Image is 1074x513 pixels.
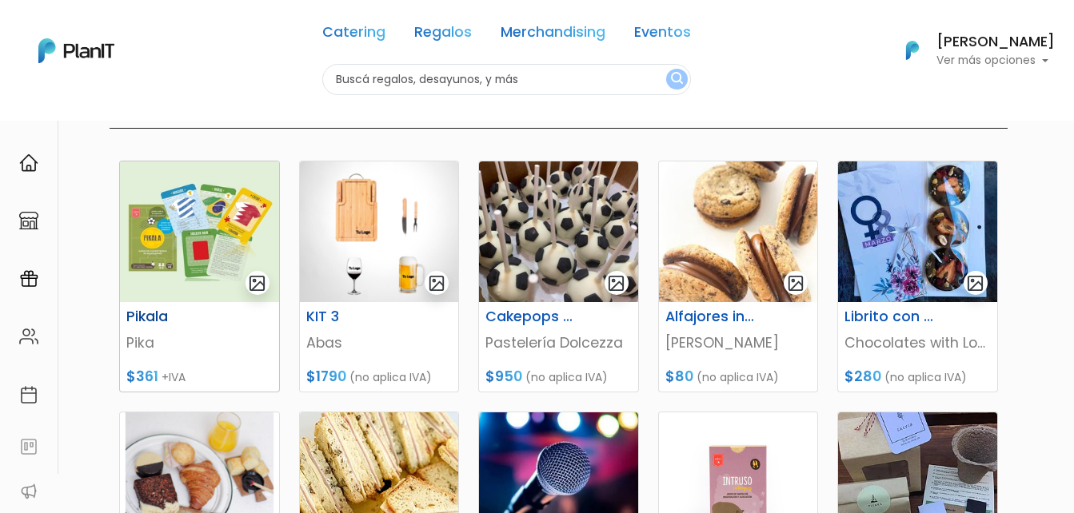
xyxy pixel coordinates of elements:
img: thumb_WhatsApp_Image_2022-09-28_at_09.23.18.jpeg [659,161,818,302]
h6: Cakepops Personalizados [476,308,586,325]
h6: [PERSON_NAME] [936,35,1055,50]
img: gallery-light [248,274,266,292]
img: search_button-432b6d5273f82d61273b3651a40e1bd1b912527efae98b1b7a1b2c0702e16a8d.svg [671,72,683,87]
p: [PERSON_NAME] [665,332,812,353]
div: ¿Necesitás ayuda? [82,15,230,46]
span: $950 [485,367,522,386]
h6: Alfajores individuales [656,308,766,325]
span: +IVA [162,369,186,385]
span: $361 [126,367,158,386]
img: partners-52edf745621dab592f3b2c58e3bca9d71375a7ef29c3b500c9f145b62cc070d4.svg [19,482,38,501]
a: gallery-light Librito con mediants Chocolates with Love $280 (no aplica IVA) [837,161,998,392]
img: gallery-light [966,274,984,292]
img: thumb_WhatsApp_Image_2022-07-19_at_2.01.00_PM.jpeg [120,161,279,302]
a: Merchandising [501,26,605,45]
a: gallery-light Cakepops Personalizados Pastelería Dolcezza $950 (no aplica IVA) [478,161,639,392]
span: (no aplica IVA) [884,369,967,385]
img: campaigns-02234683943229c281be62815700db0a1741e53638e28bf9629b52c665b00959.svg [19,269,38,288]
span: $280 [844,367,881,386]
img: thumb_img-8514.jpeg [479,161,638,302]
img: gallery-light [787,274,805,292]
a: Catering [322,26,385,45]
p: Chocolates with Love [844,332,991,353]
p: Ver más opciones [936,55,1055,66]
img: thumb_Mendiants.jpeg [838,161,997,302]
input: Buscá regalos, desayunos, y más [322,64,691,95]
p: Pastelería Dolcezza [485,332,632,353]
p: Abas [306,332,453,353]
img: calendar-87d922413cdce8b2cf7b7f5f62616a5cf9e4887200fb71536465627b3292af00.svg [19,385,38,404]
img: people-662611757002400ad9ed0e3c099ab2801c6687ba6c219adb57efc949bc21e19d.svg [19,327,38,346]
h6: KIT 3 [297,308,407,325]
span: $1790 [306,367,346,386]
p: Pika [126,332,273,353]
img: gallery-light [607,274,625,292]
a: Regalos [414,26,472,45]
img: thumb_Captura_de_pantalla_2023-07-04_125250-PhotoRoom.png [300,161,459,302]
img: PlanIt Logo [895,33,930,68]
a: Eventos [634,26,691,45]
img: gallery-light [428,274,446,292]
img: home-e721727adea9d79c4d83392d1f703f7f8bce08238fde08b1acbfd93340b81755.svg [19,153,38,173]
button: PlanIt Logo [PERSON_NAME] Ver más opciones [885,30,1055,71]
h6: Librito con mediants [835,308,945,325]
img: PlanIt Logo [38,38,114,63]
a: gallery-light Alfajores individuales [PERSON_NAME] $80 (no aplica IVA) [658,161,819,392]
h6: Pikala [117,308,227,325]
img: marketplace-4ceaa7011d94191e9ded77b95e3339b90024bf715f7c57f8cf31f2d8c509eaba.svg [19,211,38,230]
a: gallery-light KIT 3 Abas $1790 (no aplica IVA) [299,161,460,392]
img: feedback-78b5a0c8f98aac82b08bfc38622c3050aee476f2c9584af64705fc4e61158814.svg [19,437,38,456]
span: $80 [665,367,693,386]
span: (no aplica IVA) [525,369,608,385]
a: gallery-light Pikala Pika $361 +IVA [119,161,280,392]
span: (no aplica IVA) [697,369,779,385]
span: (no aplica IVA) [349,369,432,385]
